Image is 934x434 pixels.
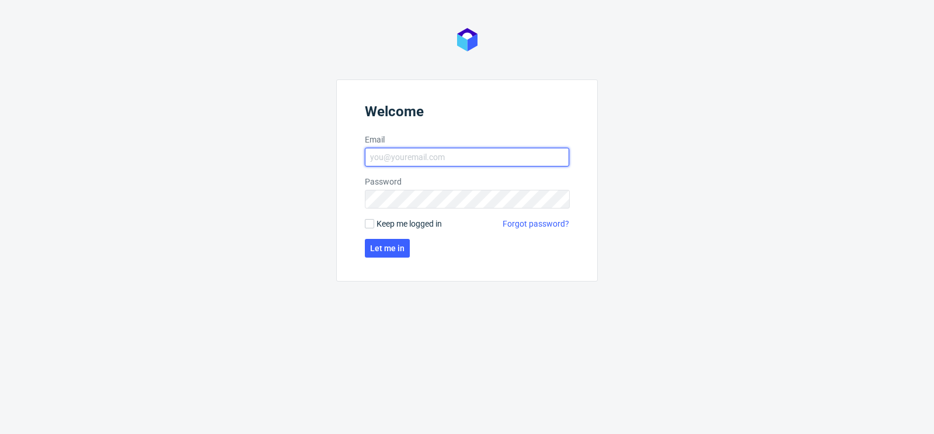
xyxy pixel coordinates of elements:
header: Welcome [365,103,569,124]
a: Forgot password? [503,218,569,230]
label: Email [365,134,569,145]
button: Let me in [365,239,410,258]
span: Let me in [370,244,405,252]
span: Keep me logged in [377,218,442,230]
label: Password [365,176,569,188]
input: you@youremail.com [365,148,569,166]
